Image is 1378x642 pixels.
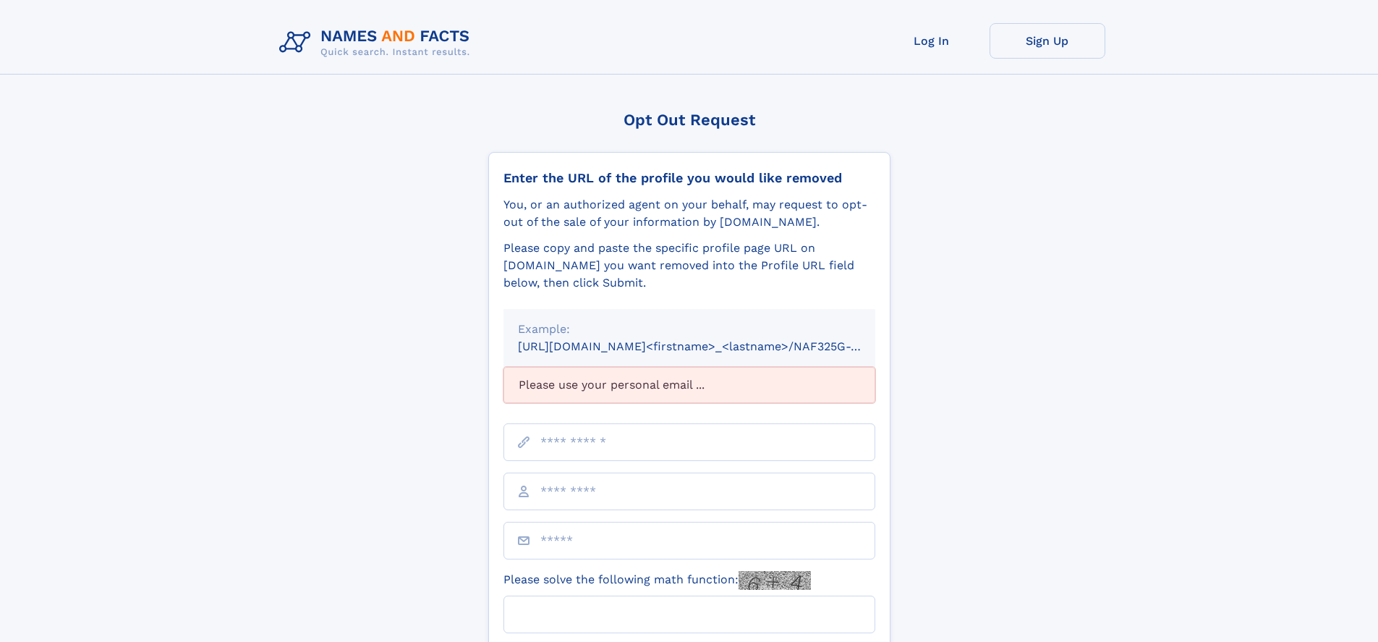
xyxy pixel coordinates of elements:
div: Please use your personal email ... [503,367,875,403]
label: Please solve the following math function: [503,571,811,590]
div: Opt Out Request [488,111,890,129]
a: Sign Up [990,23,1105,59]
a: Log In [874,23,990,59]
div: Enter the URL of the profile you would like removed [503,170,875,186]
div: Example: [518,321,861,338]
div: You, or an authorized agent on your behalf, may request to opt-out of the sale of your informatio... [503,196,875,231]
small: [URL][DOMAIN_NAME]<firstname>_<lastname>/NAF325G-xxxxxxxx [518,339,903,353]
div: Please copy and paste the specific profile page URL on [DOMAIN_NAME] you want removed into the Pr... [503,240,875,292]
img: Logo Names and Facts [273,23,482,62]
